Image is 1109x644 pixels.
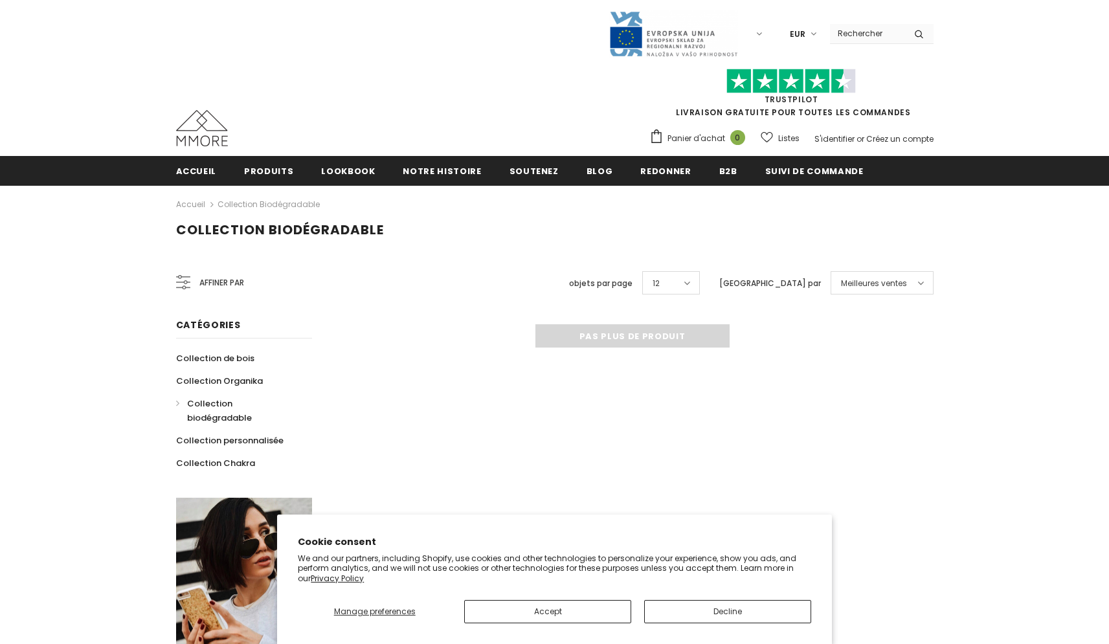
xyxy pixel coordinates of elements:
span: soutenez [510,165,559,177]
a: Panier d'achat 0 [649,129,752,148]
span: Panier d'achat [667,132,725,145]
a: Collection de bois [176,347,254,370]
a: Collection Organika [176,370,263,392]
span: 0 [730,130,745,145]
p: We and our partners, including Shopify, use cookies and other technologies to personalize your ex... [298,553,811,584]
a: Produits [244,156,293,185]
span: B2B [719,165,737,177]
span: Suivi de commande [765,165,864,177]
span: Collection de bois [176,352,254,364]
span: Catégories [176,318,241,331]
a: TrustPilot [765,94,818,105]
a: B2B [719,156,737,185]
img: Faites confiance aux étoiles pilotes [726,69,856,94]
span: Collection Chakra [176,457,255,469]
a: Listes [761,127,800,150]
span: LIVRAISON GRATUITE POUR TOUTES LES COMMANDES [649,74,934,118]
span: Accueil [176,165,217,177]
span: Collection personnalisée [176,434,284,447]
a: Accueil [176,197,205,212]
img: Cas MMORE [176,110,228,146]
a: Blog [587,156,613,185]
a: Collection Chakra [176,452,255,474]
button: Accept [464,600,631,623]
span: EUR [790,28,805,41]
a: Accueil [176,156,217,185]
a: Notre histoire [403,156,481,185]
span: Collection Organika [176,375,263,387]
label: [GEOGRAPHIC_DATA] par [719,277,821,290]
a: Suivi de commande [765,156,864,185]
h2: Cookie consent [298,535,811,549]
a: Collection personnalisée [176,429,284,452]
span: Produits [244,165,293,177]
a: Javni Razpis [609,28,738,39]
span: Lookbook [321,165,375,177]
span: Blog [587,165,613,177]
a: Créez un compte [866,133,934,144]
span: Listes [778,132,800,145]
a: Lookbook [321,156,375,185]
a: Privacy Policy [311,573,364,584]
span: Meilleures ventes [841,277,907,290]
img: Javni Razpis [609,10,738,58]
span: Redonner [640,165,691,177]
input: Search Site [830,24,904,43]
a: soutenez [510,156,559,185]
span: Notre histoire [403,165,481,177]
a: S'identifier [814,133,855,144]
span: Affiner par [199,276,244,290]
span: 12 [653,277,660,290]
span: Collection biodégradable [187,397,252,424]
span: Manage preferences [334,606,416,617]
button: Manage preferences [298,600,451,623]
a: Collection biodégradable [176,392,298,429]
span: Collection biodégradable [176,221,384,239]
a: Redonner [640,156,691,185]
button: Decline [644,600,811,623]
a: Collection biodégradable [218,199,320,210]
label: objets par page [569,277,633,290]
span: or [857,133,864,144]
